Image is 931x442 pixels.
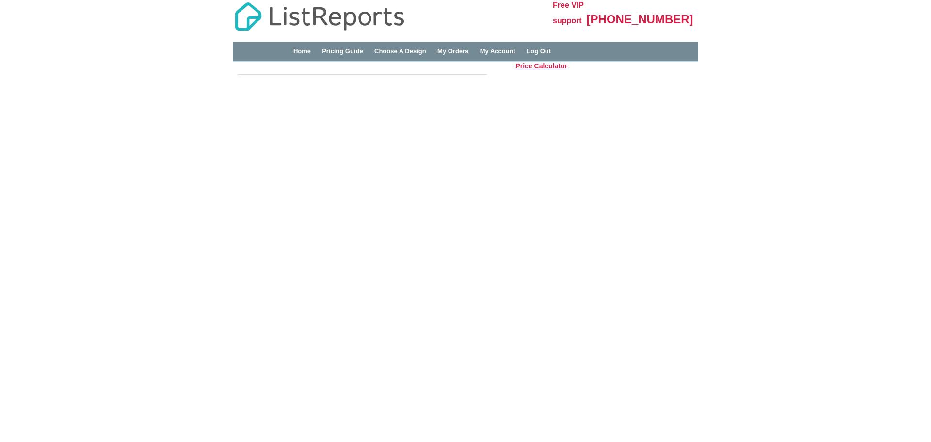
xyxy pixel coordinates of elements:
[480,48,515,55] a: My Account
[322,48,363,55] a: Pricing Guide
[515,62,567,70] a: Price Calculator
[293,48,311,55] a: Home
[374,48,426,55] a: Choose A Design
[553,1,584,25] span: Free VIP support
[527,48,551,55] a: Log Out
[587,13,693,26] span: [PHONE_NUMBER]
[437,48,468,55] a: My Orders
